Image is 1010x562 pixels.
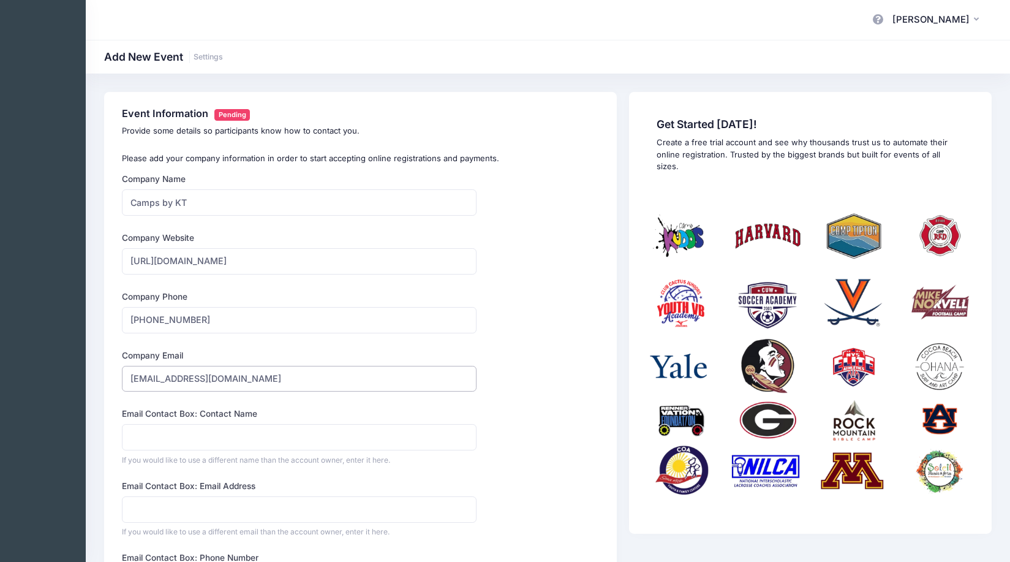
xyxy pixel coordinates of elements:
p: Please add your company information in order to start accepting online registrations and payments. [122,153,599,165]
input: (XXX) XXX-XXXX [122,307,477,333]
div: If you would like to use a different name than the account owner, enter it here. [122,455,477,466]
span: Pending [214,109,250,121]
p: Create a free trial account and see why thousands trust us to automate their online registration.... [657,137,963,173]
label: Company Email [122,349,183,362]
h1: Add New Event [104,50,223,63]
label: Company Phone [122,290,187,303]
span: Get Started [DATE]! [657,118,963,131]
label: Company Name [122,173,186,185]
h4: Event Information [122,108,599,121]
input: https://www.your-website.com [122,248,477,275]
div: If you would like to use a different email than the account owner, enter it here. [122,526,477,537]
label: Email Contact Box: Contact Name [122,408,257,420]
span: [PERSON_NAME] [892,13,970,26]
p: Provide some details so participants know how to contact you. [122,125,599,137]
label: Company Website [122,232,194,244]
label: Email Contact Box: Email Address [122,480,255,492]
a: Settings [194,53,223,62]
button: [PERSON_NAME] [884,6,992,34]
img: social-proof.png [647,191,974,518]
